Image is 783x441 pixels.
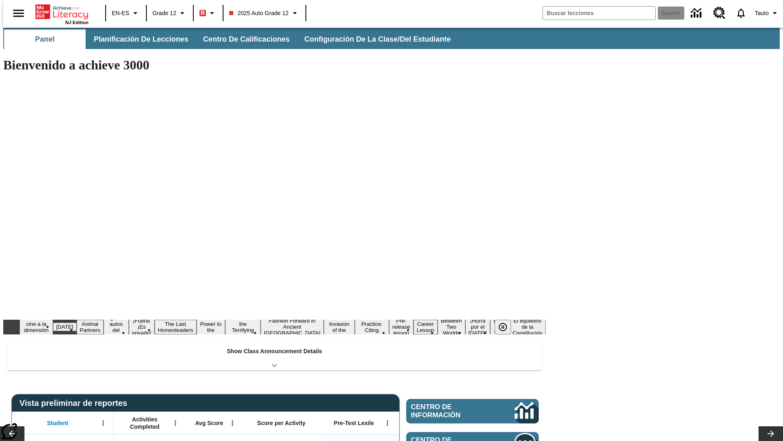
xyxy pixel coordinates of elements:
div: Subbarra de navegación [3,28,780,49]
span: B [201,8,205,18]
button: Slide 2 Día del Trabajo [53,323,77,331]
span: 2025 Auto Grade 12 [229,9,288,18]
a: Notificaciones [730,2,752,24]
a: Centro de información [406,399,539,423]
button: Slide 1 Llevar el cine a la dimensión X [20,314,53,341]
span: Score per Activity [257,419,306,427]
button: Abrir menú [169,417,181,429]
button: Centro de calificaciones [197,29,296,49]
button: Slide 9 Fashion Forward in Ancient Rome [261,316,324,337]
button: Slide 15 ¡Hurra por el Día de la Constitución! [465,316,491,337]
button: Slide 13 Career Lesson [414,320,438,334]
button: Slide 3 Animal Partners [77,320,104,334]
div: Pausar [495,320,519,334]
div: Subbarra de navegación [3,29,458,49]
button: Perfil/Configuración [752,6,783,20]
a: Centro de recursos, Se abrirá en una pestaña nueva. [708,2,730,24]
button: Slide 8 Attack of the Terrifying Tomatoes [225,314,261,341]
span: Activities Completed [118,416,172,430]
span: Vista preliminar de reportes [20,399,131,408]
button: Slide 6 The Last Homesteaders [155,320,197,334]
button: Carrusel de lecciones, seguir [759,426,783,441]
button: Slide 14 Between Two Worlds [438,316,465,337]
button: Abrir menú [97,417,109,429]
span: Grade 12 [153,9,176,18]
span: Centro de información [411,403,487,419]
button: Planificación de lecciones [87,29,195,49]
button: Boost El color de la clase es rojo. Cambiar el color de la clase. [196,6,220,20]
button: Abrir menú [226,417,239,429]
h1: Bienvenido a achieve 3000 [3,58,546,73]
button: Slide 4 ¿Los autos del futuro? [104,314,129,341]
p: Show Class Announcement Details [227,347,322,356]
button: Slide 11 Mixed Practice: Citing Evidence [355,314,389,341]
a: Centro de información [686,2,708,24]
button: Slide 5 ¡Fuera! ¡Es privado! [129,316,155,337]
input: search field [543,7,655,20]
button: Slide 10 The Invasion of the Free CD [324,314,355,341]
button: Pausar [495,320,511,334]
span: EN-ES [112,9,129,18]
button: Abrir menú [381,417,394,429]
button: Class: 2025 Auto Grade 12, Selecciona una clase [226,6,303,20]
span: Tauto [755,9,769,18]
span: Pre-Test Lexile [334,419,374,427]
span: Avg Score [195,419,223,427]
div: Show Class Announcement Details [7,342,542,370]
button: Slide 12 Pre-release lesson [389,316,414,337]
span: Student [47,419,68,427]
span: NJ Edition [65,20,88,25]
button: Slide 17 El equilibrio de la Constitución [509,316,546,337]
a: Portada [35,4,88,20]
button: Grado: Grade 12, Elige un grado [149,6,190,20]
button: Panel [4,29,86,49]
button: Slide 7 Solar Power to the People [197,314,226,341]
button: Slide 16 Point of View [490,316,509,337]
button: Language: EN-ES, Selecciona un idioma [108,6,144,20]
button: Abrir el menú lateral [7,1,31,25]
div: Portada [35,3,88,25]
button: Configuración de la clase/del estudiante [298,29,457,49]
